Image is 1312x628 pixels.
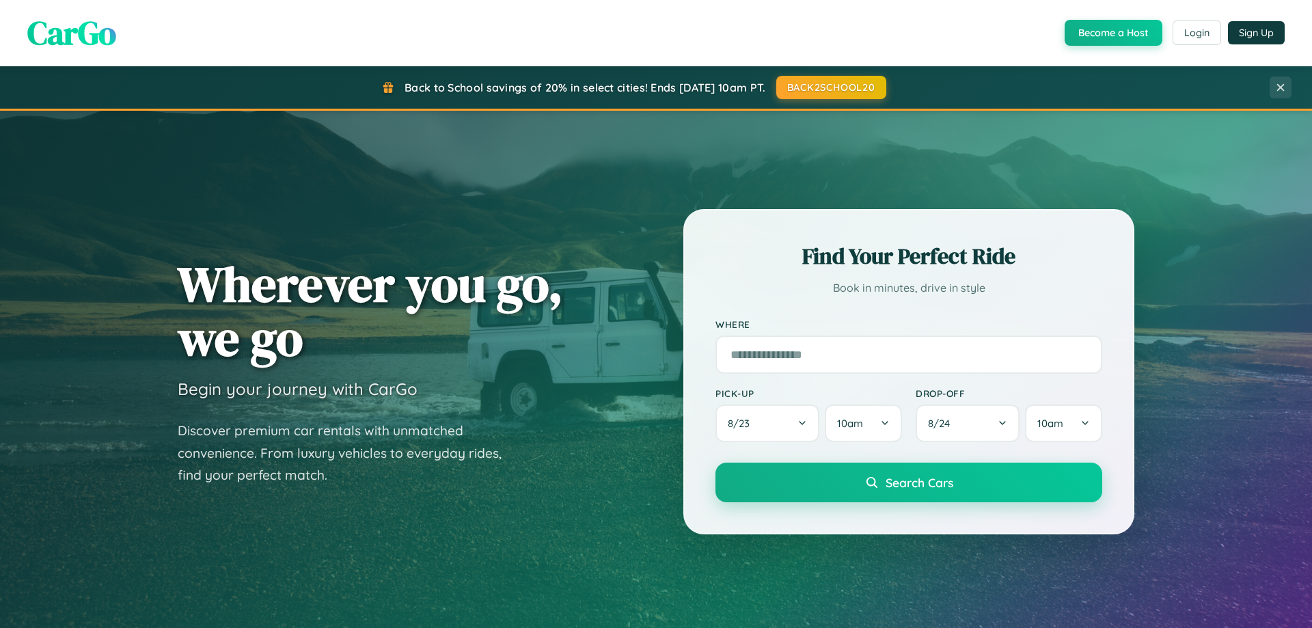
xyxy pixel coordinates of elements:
h3: Begin your journey with CarGo [178,379,418,399]
span: Back to School savings of 20% in select cities! Ends [DATE] 10am PT. [405,81,765,94]
h1: Wherever you go, we go [178,257,563,365]
label: Drop-off [916,387,1102,399]
span: 8 / 23 [728,417,756,430]
button: Login [1173,21,1221,45]
button: Search Cars [715,463,1102,502]
button: 10am [1025,405,1102,442]
button: Become a Host [1065,20,1162,46]
label: Where [715,318,1102,330]
h2: Find Your Perfect Ride [715,241,1102,271]
button: 8/23 [715,405,819,442]
span: CarGo [27,10,116,55]
span: 10am [837,417,863,430]
p: Discover premium car rentals with unmatched convenience. From luxury vehicles to everyday rides, ... [178,420,519,487]
label: Pick-up [715,387,902,399]
p: Book in minutes, drive in style [715,278,1102,298]
span: 10am [1037,417,1063,430]
button: 8/24 [916,405,1020,442]
button: Sign Up [1228,21,1285,44]
button: BACK2SCHOOL20 [776,76,886,99]
span: 8 / 24 [928,417,957,430]
span: Search Cars [886,475,953,490]
button: 10am [825,405,902,442]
